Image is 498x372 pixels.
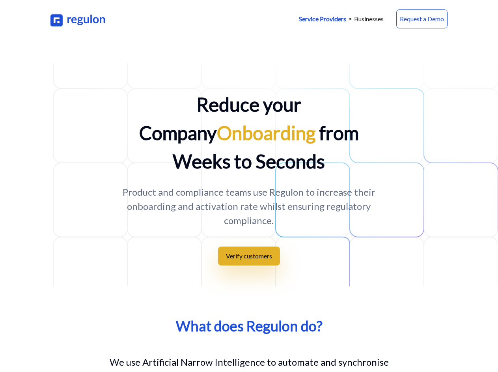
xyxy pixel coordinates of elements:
span: Onboarding [217,122,315,144]
a: Service Providers [299,14,346,24]
p: Product and compliance teams use Regulon to increase their onboarding and activation rate whilst ... [110,185,388,228]
a: Businesses [354,14,384,24]
button: Verify customers [218,247,280,265]
a: Request a Demo [396,9,448,28]
h1: Reduce your Company from Weeks to Seconds [110,90,388,176]
h3: What does Regulon do? [176,318,323,334]
img: Regulon Logo [50,11,106,27]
